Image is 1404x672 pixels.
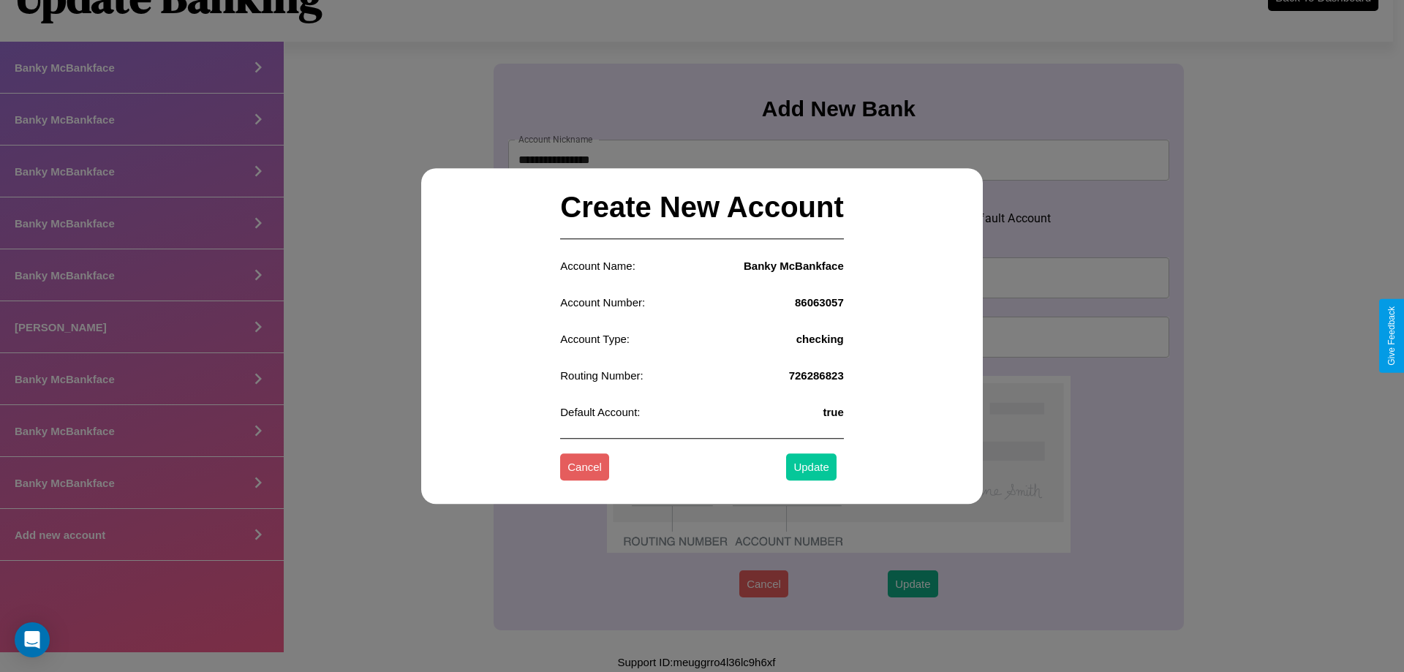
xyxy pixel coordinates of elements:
[560,176,844,239] h2: Create New Account
[560,329,630,349] p: Account Type:
[786,454,836,481] button: Update
[744,260,844,272] h4: Banky McBankface
[823,406,843,418] h4: true
[796,333,844,345] h4: checking
[560,256,635,276] p: Account Name:
[789,369,844,382] h4: 726286823
[795,296,844,309] h4: 86063057
[560,402,640,422] p: Default Account:
[560,292,645,312] p: Account Number:
[1386,306,1397,366] div: Give Feedback
[15,622,50,657] div: Open Intercom Messenger
[560,454,609,481] button: Cancel
[560,366,643,385] p: Routing Number:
